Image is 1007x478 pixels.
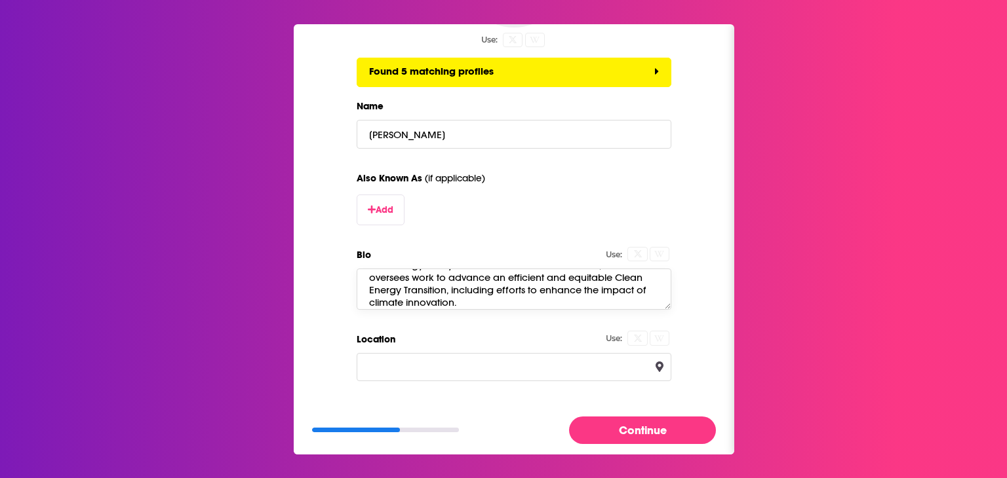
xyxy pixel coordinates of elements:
[357,353,671,381] input: Location
[525,33,545,48] button: Please choose a Wikipedia page to use its undefined
[606,249,622,259] div: Use:
[606,333,622,343] div: Use:
[481,35,498,45] div: Use:
[357,58,671,87] button: Found 5 matching profiles
[425,172,485,184] span: (if applicable)
[357,170,485,187] span: Also Known As
[357,268,671,309] textarea: Areas of expertise: Innovation, renewable energy and energy efficiency technologies, U.S. and int...
[357,402,444,419] span: Short/Casual Name
[569,416,716,443] button: Continue
[357,353,671,381] div: Use:Location
[357,194,405,225] button: Add
[357,331,395,348] span: Location
[650,331,669,346] button: Please choose a Wikipedia page to use its undefined
[357,98,384,115] span: Name
[650,247,669,262] button: Please choose a Wikipedia page to use its undefined
[357,246,371,263] span: Bio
